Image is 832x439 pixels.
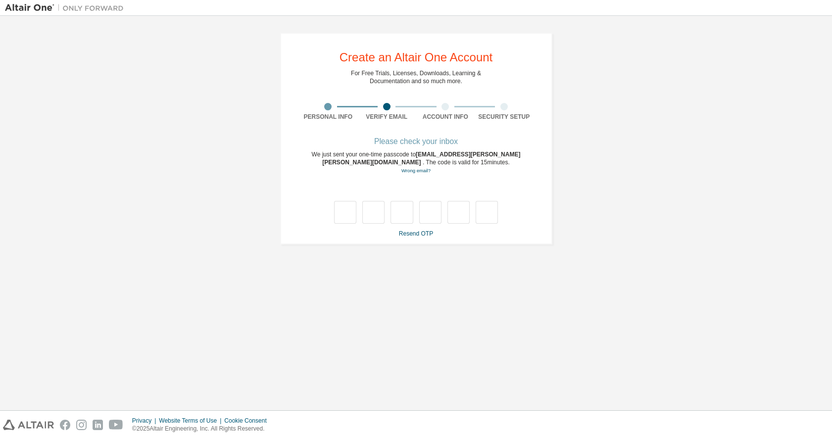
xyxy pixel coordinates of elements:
a: Go back to the registration form [401,168,431,173]
img: altair_logo.svg [3,420,54,430]
div: Security Setup [475,113,534,121]
img: Altair One [5,3,129,13]
div: Personal Info [299,113,358,121]
div: Please check your inbox [299,139,534,145]
a: Resend OTP [399,230,433,237]
div: Website Terms of Use [159,417,224,425]
div: We just sent your one-time passcode to . The code is valid for 15 minutes. [299,150,534,175]
div: Create an Altair One Account [340,51,493,63]
div: Account Info [416,113,475,121]
img: youtube.svg [109,420,123,430]
p: © 2025 Altair Engineering, Inc. All Rights Reserved. [132,425,273,433]
div: Privacy [132,417,159,425]
span: [EMAIL_ADDRESS][PERSON_NAME][PERSON_NAME][DOMAIN_NAME] [322,151,520,166]
div: Cookie Consent [224,417,272,425]
img: linkedin.svg [93,420,103,430]
div: For Free Trials, Licenses, Downloads, Learning & Documentation and so much more. [351,69,481,85]
img: instagram.svg [76,420,87,430]
div: Verify Email [357,113,416,121]
img: facebook.svg [60,420,70,430]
